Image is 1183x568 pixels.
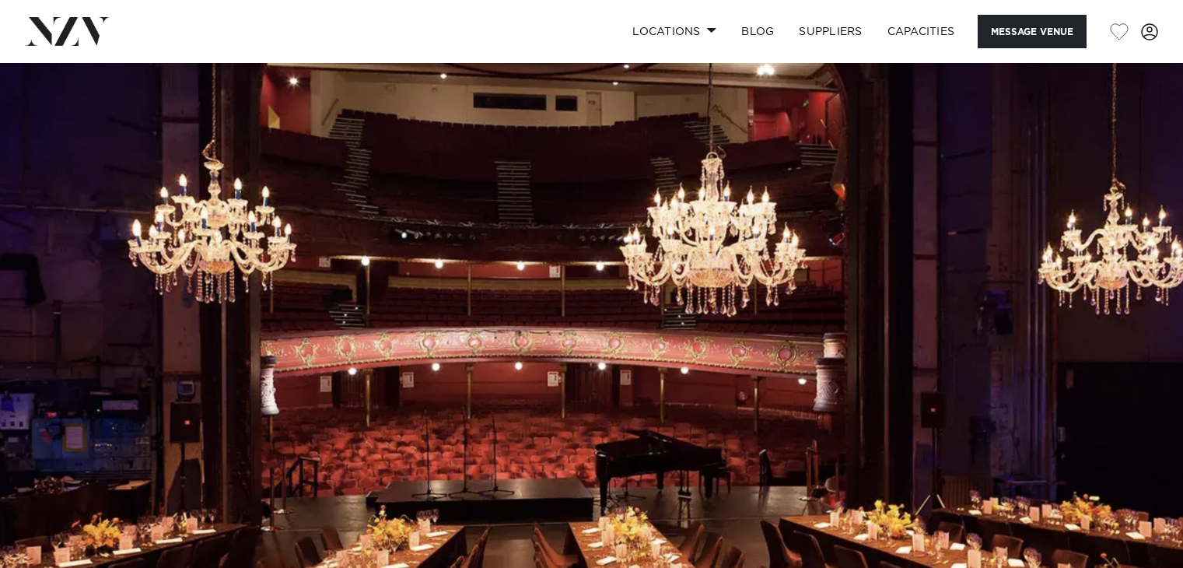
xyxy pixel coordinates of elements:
a: Capacities [875,15,968,48]
img: nzv-logo.png [25,17,110,45]
a: BLOG [729,15,786,48]
a: Locations [620,15,729,48]
button: Message Venue [978,15,1087,48]
a: SUPPLIERS [786,15,874,48]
